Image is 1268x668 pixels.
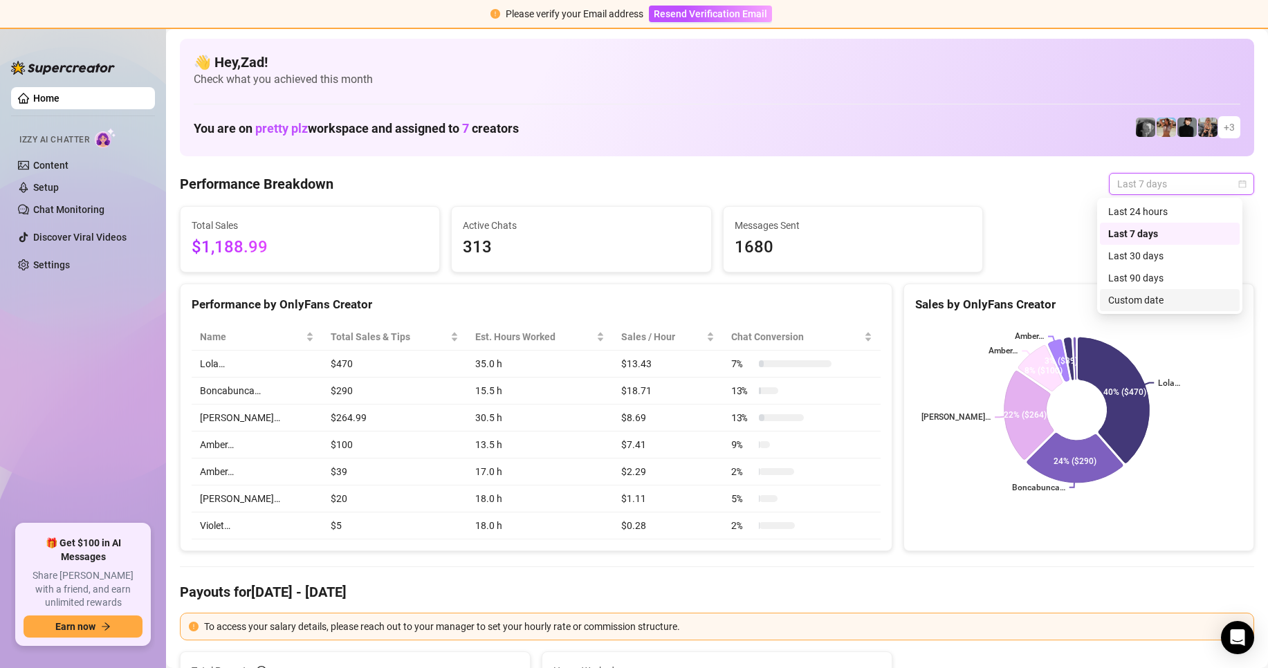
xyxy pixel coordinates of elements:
span: + 3 [1224,120,1235,135]
span: pretty plz [255,121,308,136]
span: Active Chats [463,218,699,233]
td: Amber… [192,458,322,485]
td: $8.69 [613,405,723,432]
td: Violet… [192,512,322,539]
div: To access your salary details, please reach out to your manager to set your hourly rate or commis... [204,619,1245,634]
div: Custom date [1100,289,1240,311]
span: 2 % [731,518,753,533]
span: Check what you achieved this month [194,72,1240,87]
span: Total Sales [192,218,428,233]
th: Total Sales & Tips [322,324,467,351]
span: Izzy AI Chatter [19,133,89,147]
td: 30.5 h [467,405,613,432]
td: $18.71 [613,378,723,405]
th: Chat Conversion [723,324,881,351]
a: Setup [33,182,59,193]
span: Last 7 days [1117,174,1246,194]
text: Lola… [1158,378,1180,388]
td: 18.0 h [467,512,613,539]
span: Resend Verification Email [654,8,767,19]
div: Last 24 hours [1100,201,1240,223]
td: $5 [322,512,467,539]
button: Resend Verification Email [649,6,772,22]
span: Sales / Hour [621,329,704,344]
a: Discover Viral Videos [33,232,127,243]
div: Open Intercom Messenger [1221,621,1254,654]
span: 🎁 Get $100 in AI Messages [24,537,143,564]
h4: Payouts for [DATE] - [DATE] [180,582,1254,602]
span: 9 % [731,437,753,452]
td: 15.5 h [467,378,613,405]
a: Settings [33,259,70,270]
td: 13.5 h [467,432,613,458]
div: Sales by OnlyFans Creator [915,295,1242,314]
text: Amber… [989,346,1018,356]
td: $470 [322,351,467,378]
span: 1680 [735,234,971,261]
span: arrow-right [101,622,111,631]
td: 18.0 h [467,485,613,512]
td: $13.43 [613,351,723,378]
td: $1.11 [613,485,723,512]
td: $39 [322,458,467,485]
span: 313 [463,234,699,261]
div: Est. Hours Worked [475,329,594,344]
span: Share [PERSON_NAME] with a friend, and earn unlimited rewards [24,569,143,610]
span: $1,188.99 [192,234,428,261]
img: Violet [1198,118,1218,137]
span: Total Sales & Tips [331,329,448,344]
td: [PERSON_NAME]… [192,405,322,432]
td: $264.99 [322,405,467,432]
img: Camille [1177,118,1197,137]
div: Last 24 hours [1108,204,1231,219]
a: Content [33,160,68,171]
a: Chat Monitoring [33,204,104,215]
button: Earn nowarrow-right [24,615,143,638]
th: Sales / Hour [613,324,723,351]
td: $0.28 [613,512,723,539]
img: logo-BBDzfeDw.svg [11,61,115,75]
td: $290 [322,378,467,405]
span: 7 [462,121,469,136]
td: $7.41 [613,432,723,458]
span: Name [200,329,303,344]
h4: Performance Breakdown [180,174,333,194]
a: Home [33,93,59,104]
img: AI Chatter [95,128,116,148]
div: Custom date [1108,293,1231,308]
span: 7 % [731,356,753,371]
div: Last 7 days [1108,226,1231,241]
td: $20 [322,485,467,512]
text: Amber… [1015,332,1044,342]
div: Last 90 days [1100,267,1240,289]
td: 17.0 h [467,458,613,485]
img: Amber [1136,118,1155,137]
td: Lola… [192,351,322,378]
text: [PERSON_NAME]… [921,413,991,423]
span: 13 % [731,383,753,398]
h4: 👋 Hey, Zad ! [194,53,1240,72]
td: $2.29 [613,458,723,485]
span: 5 % [731,491,753,506]
span: 13 % [731,410,753,425]
div: Performance by OnlyFans Creator [192,295,881,314]
div: Last 30 days [1100,245,1240,267]
th: Name [192,324,322,351]
span: Earn now [55,621,95,632]
span: 2 % [731,464,753,479]
span: exclamation-circle [490,9,500,19]
div: Last 30 days [1108,248,1231,263]
span: Chat Conversion [731,329,861,344]
td: 35.0 h [467,351,613,378]
td: $100 [322,432,467,458]
div: Last 7 days [1100,223,1240,245]
div: Last 90 days [1108,270,1231,286]
img: Amber [1157,118,1176,137]
span: calendar [1238,180,1247,188]
span: exclamation-circle [189,622,199,631]
span: Messages Sent [735,218,971,233]
text: Boncabunca… [1012,483,1065,492]
div: Please verify your Email address [506,6,643,21]
h1: You are on workspace and assigned to creators [194,121,519,136]
td: [PERSON_NAME]… [192,485,322,512]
